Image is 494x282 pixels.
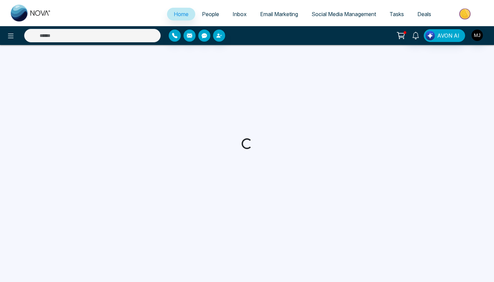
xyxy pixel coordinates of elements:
a: Deals [411,8,438,20]
span: Deals [417,11,431,17]
img: Nova CRM Logo [11,5,51,21]
span: Home [174,11,189,17]
a: Inbox [226,8,253,20]
button: AVON AI [424,29,465,42]
span: People [202,11,219,17]
span: Email Marketing [260,11,298,17]
a: Tasks [383,8,411,20]
a: Email Marketing [253,8,305,20]
a: Home [167,8,195,20]
img: Lead Flow [425,31,435,40]
span: Social Media Management [312,11,376,17]
img: User Avatar [471,30,483,41]
span: AVON AI [437,32,459,40]
img: Market-place.gif [441,6,490,21]
a: Social Media Management [305,8,383,20]
span: Tasks [389,11,404,17]
span: Inbox [233,11,247,17]
a: People [195,8,226,20]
